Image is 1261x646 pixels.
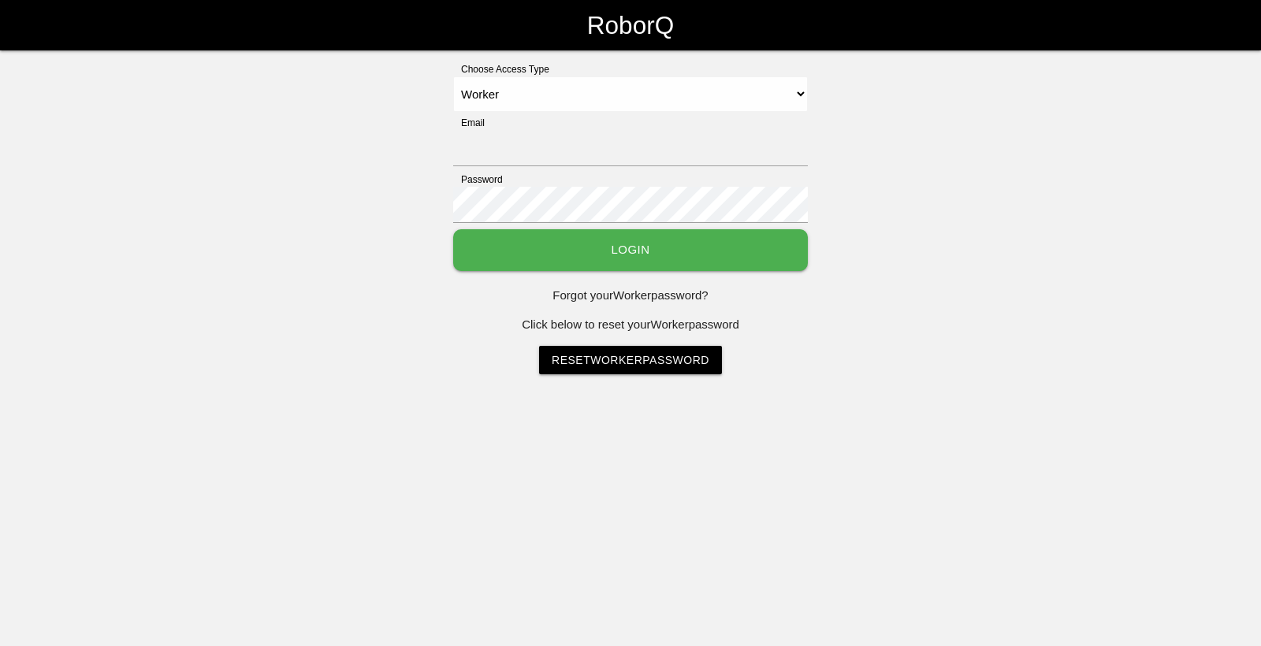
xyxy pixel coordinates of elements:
[453,116,485,130] label: Email
[453,287,808,305] p: Forgot your Worker password?
[453,229,808,271] button: Login
[453,62,549,76] label: Choose Access Type
[539,346,722,374] a: ResetWorkerPassword
[453,316,808,334] p: Click below to reset your Worker password
[453,173,503,187] label: Password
